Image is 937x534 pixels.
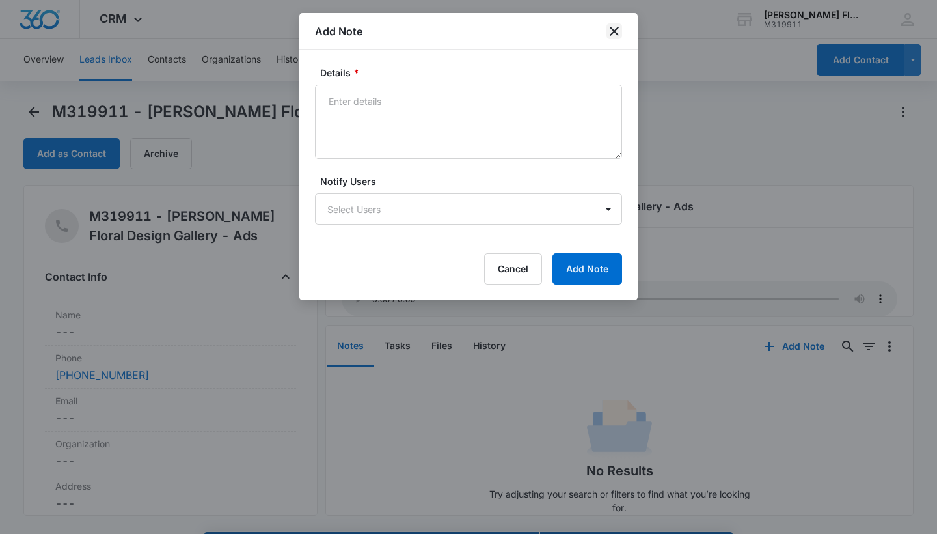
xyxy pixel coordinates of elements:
button: close [606,23,622,39]
h1: Add Note [315,23,362,39]
label: Notify Users [320,175,627,188]
button: Cancel [484,253,542,285]
button: Add Note [552,253,622,285]
label: Details [320,66,627,79]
